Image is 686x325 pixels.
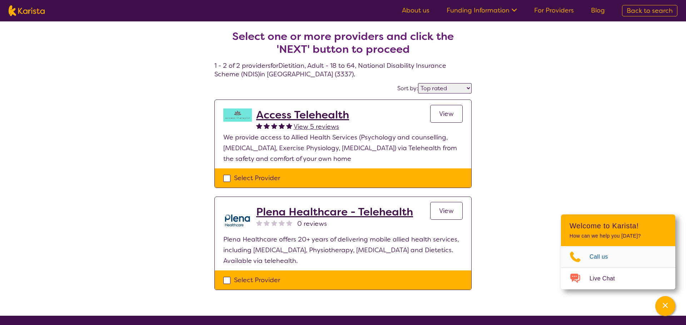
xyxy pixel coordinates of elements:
img: fullstar [279,123,285,129]
img: Karista logo [9,5,45,16]
a: View [430,202,463,220]
span: 0 reviews [297,218,327,229]
a: Funding Information [447,6,517,15]
img: fullstar [256,123,262,129]
span: Back to search [627,6,673,15]
img: nonereviewstar [264,220,270,226]
a: For Providers [534,6,574,15]
h2: Welcome to Karista! [570,222,667,230]
img: nonereviewstar [286,220,292,226]
img: nonereviewstar [279,220,285,226]
span: View [439,207,454,215]
h2: Select one or more providers and click the 'NEXT' button to proceed [223,30,463,56]
button: Channel Menu [655,296,675,316]
p: How can we help you [DATE]? [570,233,667,239]
a: Back to search [622,5,677,16]
img: fullstar [264,123,270,129]
a: View 5 reviews [294,121,339,132]
div: Channel Menu [561,214,675,289]
span: Call us [590,252,617,262]
img: hzy3j6chfzohyvwdpojv.png [223,108,252,122]
a: Plena Healthcare - Telehealth [256,205,413,218]
a: About us [402,6,429,15]
img: fullstar [286,123,292,129]
p: We provide access to Allied Health Services (Psychology and counselling, [MEDICAL_DATA], Exercise... [223,132,463,164]
span: View [439,110,454,118]
span: View 5 reviews [294,122,339,131]
img: nonereviewstar [256,220,262,226]
p: Plena Healthcare offers 20+ years of delivering mobile allied health services, including [MEDICAL... [223,234,463,266]
img: fullstar [271,123,277,129]
img: qwv9egg5taowukv2xnze.png [223,205,252,234]
a: Access Telehealth [256,108,349,121]
h4: 1 - 2 of 2 providers for Dietitian , Adult - 18 to 64 , National Disability Insurance Scheme (NDI... [214,13,472,78]
label: Sort by: [397,85,418,92]
img: nonereviewstar [271,220,277,226]
a: Blog [591,6,605,15]
ul: Choose channel [561,246,675,289]
span: Live Chat [590,273,623,284]
a: View [430,105,463,123]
